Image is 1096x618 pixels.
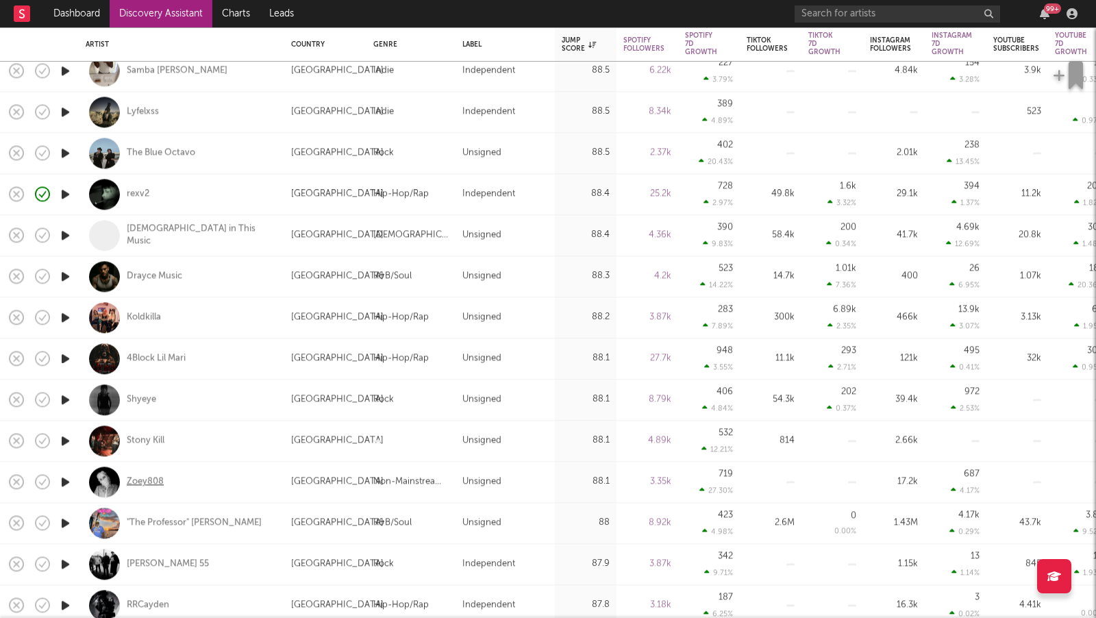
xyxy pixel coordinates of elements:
[623,474,671,491] div: 3.35k
[127,394,156,406] div: Shyeye
[747,36,788,53] div: Tiktok Followers
[685,32,717,56] div: Spotify 7D Growth
[833,305,856,314] div: 6.89k
[291,145,384,162] div: [GEOGRAPHIC_DATA]
[965,58,980,67] div: 154
[975,593,980,602] div: 3
[993,104,1041,121] div: 523
[932,32,972,56] div: Instagram 7D Growth
[462,351,501,367] div: Unsigned
[964,140,980,149] div: 238
[623,310,671,326] div: 3.87k
[562,310,610,326] div: 88.2
[462,145,501,162] div: Unsigned
[718,552,733,560] div: 342
[827,280,856,289] div: 7.36 %
[373,351,429,367] div: Hip-Hop/Rap
[993,63,1041,79] div: 3.9k
[127,312,161,324] a: Koldkilla
[373,310,429,326] div: Hip-Hop/Rap
[127,223,274,248] div: [DEMOGRAPHIC_DATA] in This Music
[373,392,394,408] div: Rock
[951,404,980,412] div: 2.53 %
[291,269,384,285] div: [GEOGRAPHIC_DATA]
[562,556,610,573] div: 87.9
[949,609,980,618] div: 0.02 %
[127,558,209,571] a: [PERSON_NAME] 55
[950,75,980,84] div: 3.28 %
[870,597,918,614] div: 16.3k
[993,310,1041,326] div: 3.13k
[623,351,671,367] div: 27.7k
[704,362,733,371] div: 3.55 %
[291,433,384,449] div: [GEOGRAPHIC_DATA]
[703,239,733,248] div: 9.83 %
[964,182,980,190] div: 394
[462,40,541,49] div: Label
[969,264,980,273] div: 26
[127,188,149,201] a: rexv2
[993,269,1041,285] div: 1.07k
[851,511,856,520] div: 0
[950,321,980,330] div: 3.07 %
[870,351,918,367] div: 121k
[719,428,733,437] div: 532
[127,271,182,283] div: Drayce Music
[462,186,515,203] div: Independent
[719,264,733,273] div: 523
[993,597,1041,614] div: 4.41k
[127,517,262,530] a: "The Professor" [PERSON_NAME]
[291,597,384,614] div: [GEOGRAPHIC_DATA]
[462,310,501,326] div: Unsigned
[562,145,610,162] div: 88.5
[870,63,918,79] div: 4.84k
[373,145,394,162] div: Rock
[946,239,980,248] div: 12.69 %
[373,104,394,121] div: Indie
[127,435,164,447] a: Stony Kill
[993,36,1039,53] div: YouTube Subscribers
[127,147,195,160] a: The Blue Octavo
[702,116,733,125] div: 4.89 %
[827,404,856,412] div: 0.37 %
[964,346,980,355] div: 495
[623,63,671,79] div: 6.22k
[956,223,980,232] div: 4.69k
[291,63,384,79] div: [GEOGRAPHIC_DATA]
[291,186,384,203] div: [GEOGRAPHIC_DATA]
[747,515,795,532] div: 2.6M
[127,106,159,119] a: Lyfelxss
[718,510,733,519] div: 423
[462,556,515,573] div: Independent
[1044,3,1061,14] div: 99 +
[623,227,671,244] div: 4.36k
[699,486,733,495] div: 27.30 %
[964,387,980,396] div: 972
[718,305,733,314] div: 283
[958,510,980,519] div: 4.17k
[747,392,795,408] div: 54.3k
[951,486,980,495] div: 4.17 %
[700,280,733,289] div: 14.22 %
[462,227,501,244] div: Unsigned
[562,474,610,491] div: 88.1
[717,99,733,108] div: 389
[462,433,501,449] div: Unsigned
[870,269,918,285] div: 400
[964,469,980,478] div: 687
[127,353,186,365] a: 4Block Lil Mari
[127,600,169,612] div: RRCayden
[841,346,856,355] div: 293
[870,556,918,573] div: 1.15k
[826,239,856,248] div: 0.34 %
[127,65,227,77] a: Samba [PERSON_NAME]
[702,527,733,536] div: 4.98 %
[840,182,856,190] div: 1.6k
[562,597,610,614] div: 87.8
